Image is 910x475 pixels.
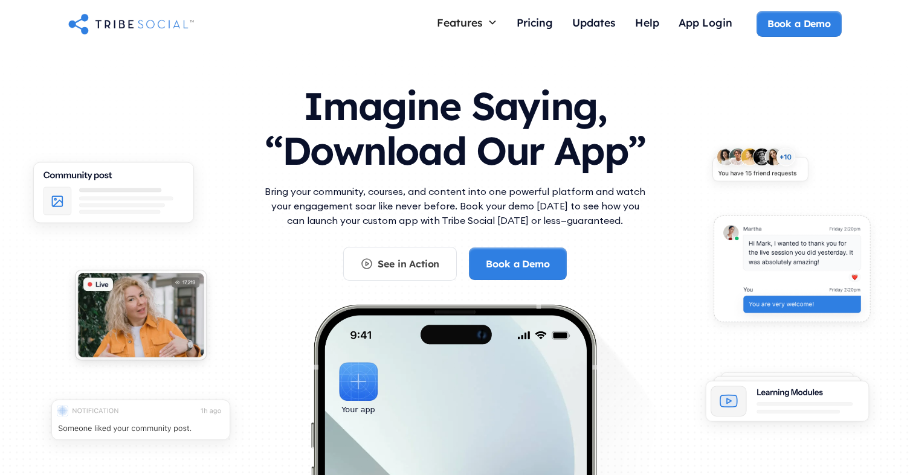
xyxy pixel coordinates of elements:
img: An illustration of Learning Modules [692,365,883,439]
p: Bring your community, courses, and content into one powerful platform and watch your engagement s... [262,184,648,228]
div: Updates [572,16,616,29]
img: An illustration of Community Feed [18,151,209,242]
a: home [68,11,194,36]
a: Pricing [507,11,563,37]
a: Book a Demo [469,247,566,280]
div: Your app [341,403,375,416]
a: App Login [669,11,742,37]
h1: Imagine Saying, “Download Our App” [262,72,648,179]
img: An illustration of push notification [36,389,245,459]
a: See in Action [343,247,457,281]
img: An illustration of Live video [63,261,218,375]
div: Help [635,16,659,29]
img: An illustration of New friends requests [701,139,819,196]
a: Help [625,11,669,37]
div: Features [437,16,483,29]
a: Book a Demo [757,11,842,36]
div: App Login [679,16,732,29]
div: Features [427,11,507,34]
img: An illustration of chat [701,206,883,338]
div: Pricing [517,16,553,29]
a: Updates [563,11,625,37]
div: See in Action [378,257,439,270]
